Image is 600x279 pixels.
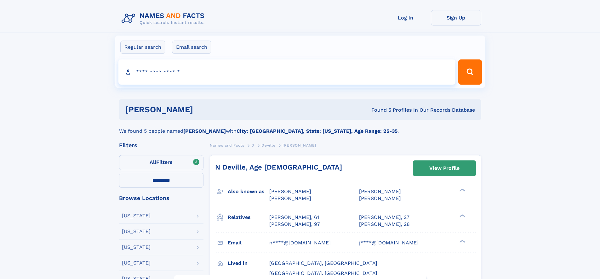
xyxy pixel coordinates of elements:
label: Email search [172,41,211,54]
a: [PERSON_NAME], 27 [359,214,409,221]
h3: Email [228,237,269,248]
label: Filters [119,155,203,170]
h3: Relatives [228,212,269,223]
div: ❯ [458,188,466,192]
div: Browse Locations [119,195,203,201]
span: D [251,143,254,148]
b: [PERSON_NAME] [183,128,226,134]
img: Logo Names and Facts [119,10,210,27]
button: Search Button [458,59,482,85]
div: [US_STATE] [122,229,151,234]
a: [PERSON_NAME], 61 [269,214,319,221]
div: [US_STATE] [122,245,151,250]
span: [PERSON_NAME] [359,188,401,194]
div: [US_STATE] [122,260,151,265]
div: ❯ [458,214,466,218]
div: Found 5 Profiles In Our Records Database [282,107,475,114]
span: [GEOGRAPHIC_DATA], [GEOGRAPHIC_DATA] [269,260,377,266]
a: D [251,141,254,149]
h3: Also known as [228,186,269,197]
div: ❯ [458,239,466,243]
span: [PERSON_NAME] [269,195,311,201]
a: Sign Up [431,10,481,25]
h3: Lived in [228,258,269,269]
input: search input [118,59,456,85]
div: View Profile [429,161,460,176]
a: [PERSON_NAME], 28 [359,221,410,228]
a: N Deville, Age [DEMOGRAPHIC_DATA] [215,163,342,171]
span: [PERSON_NAME] [269,188,311,194]
label: Regular search [120,41,165,54]
div: Filters [119,142,203,148]
span: Deville [261,143,275,148]
a: Log In [380,10,431,25]
span: [GEOGRAPHIC_DATA], [GEOGRAPHIC_DATA] [269,270,377,276]
a: View Profile [413,161,476,176]
b: City: [GEOGRAPHIC_DATA], State: [US_STATE], Age Range: 25-35 [237,128,397,134]
span: [PERSON_NAME] [283,143,316,148]
a: [PERSON_NAME], 97 [269,221,320,228]
h1: [PERSON_NAME] [125,106,282,114]
a: Deville [261,141,275,149]
a: Names and Facts [210,141,244,149]
div: We found 5 people named with . [119,120,481,135]
span: All [150,159,156,165]
div: [US_STATE] [122,213,151,218]
span: [PERSON_NAME] [359,195,401,201]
